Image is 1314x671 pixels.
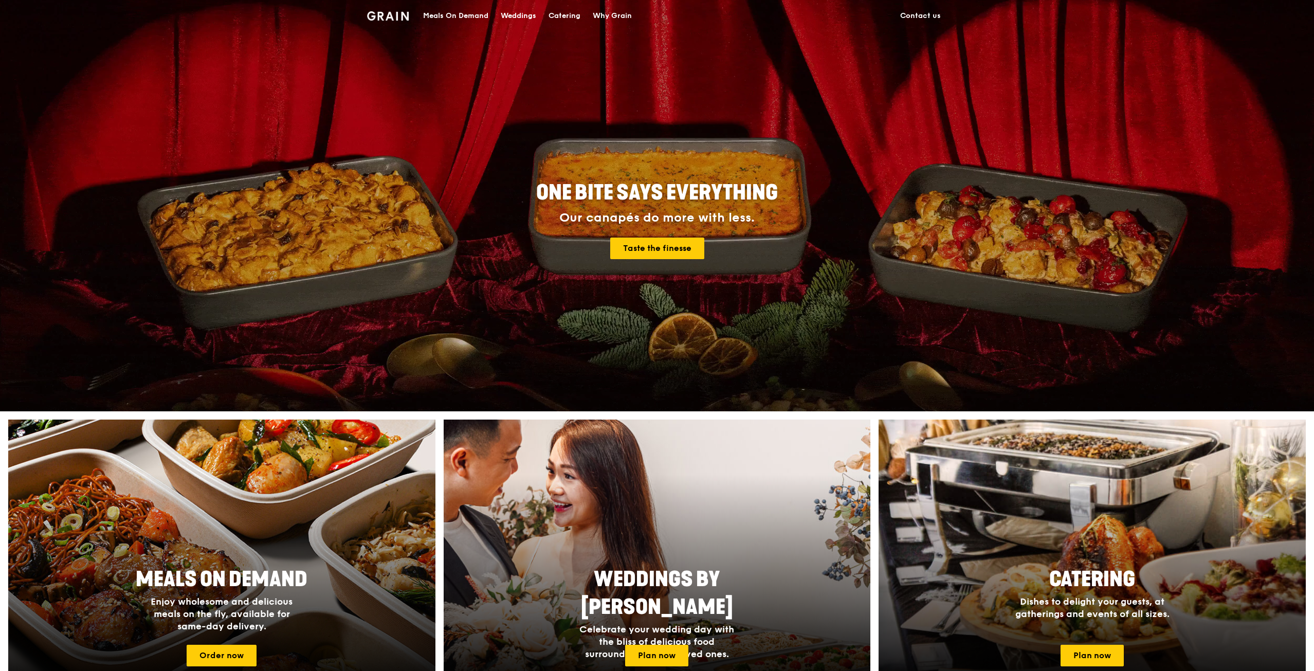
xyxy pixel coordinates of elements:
[1049,567,1135,592] span: Catering
[536,180,778,205] span: ONE BITE SAYS EVERYTHING
[894,1,947,31] a: Contact us
[367,11,409,21] img: Grain
[587,1,638,31] a: Why Grain
[549,1,580,31] div: Catering
[625,645,688,666] a: Plan now
[542,1,587,31] a: Catering
[136,567,307,592] span: Meals On Demand
[423,1,488,31] div: Meals On Demand
[593,1,632,31] div: Why Grain
[472,211,842,225] div: Our canapés do more with less.
[151,596,293,632] span: Enjoy wholesome and delicious meals on the fly, available for same-day delivery.
[579,624,734,660] span: Celebrate your wedding day with the bliss of delicious food surrounded by your loved ones.
[495,1,542,31] a: Weddings
[610,238,704,259] a: Taste the finesse
[187,645,257,666] a: Order now
[501,1,536,31] div: Weddings
[1061,645,1124,666] a: Plan now
[1015,596,1170,620] span: Dishes to delight your guests, at gatherings and events of all sizes.
[581,567,733,620] span: Weddings by [PERSON_NAME]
